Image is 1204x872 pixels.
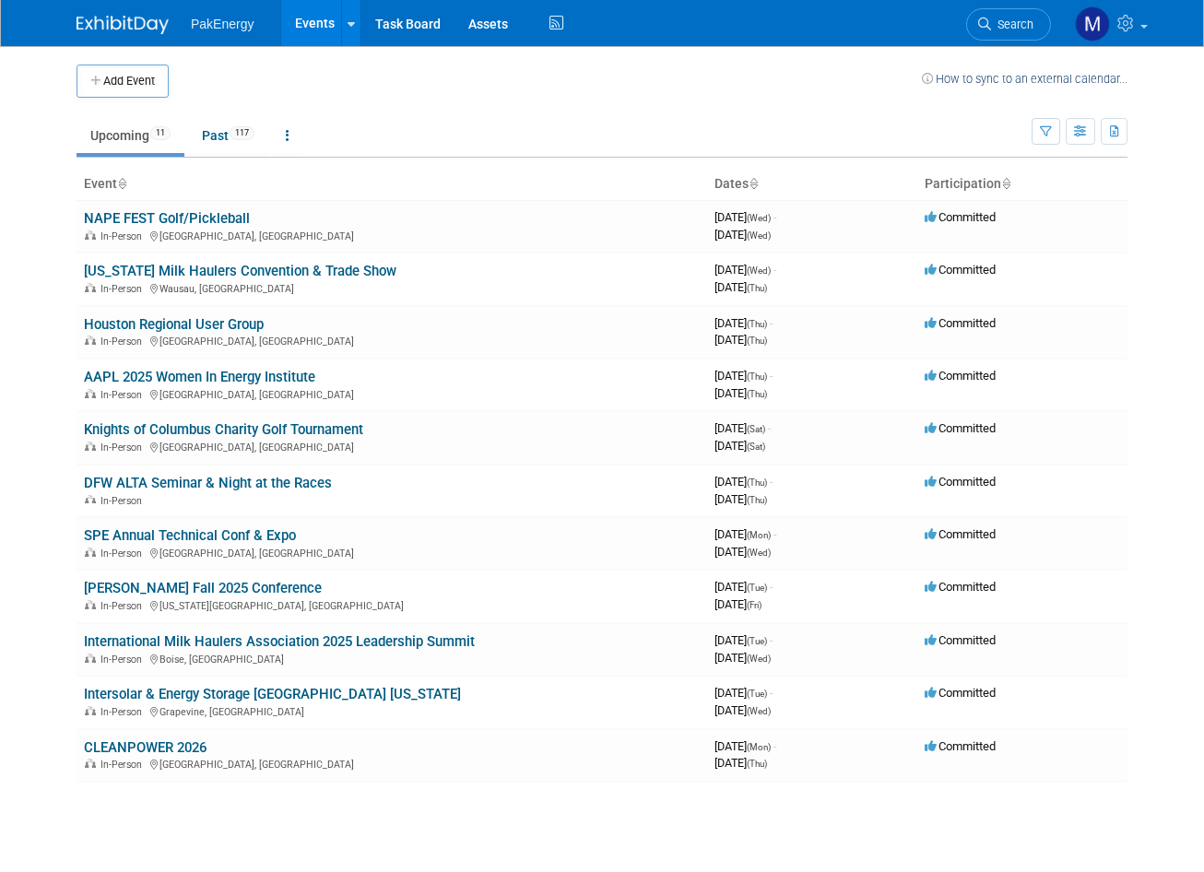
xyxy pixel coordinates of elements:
[770,580,773,594] span: -
[747,336,767,346] span: (Thu)
[84,597,700,612] div: [US_STATE][GEOGRAPHIC_DATA], [GEOGRAPHIC_DATA]
[747,213,771,223] span: (Wed)
[84,703,700,718] div: Grapevine, [GEOGRAPHIC_DATA]
[100,230,148,242] span: In-Person
[773,210,776,224] span: -
[747,265,771,276] span: (Wed)
[85,654,96,663] img: In-Person Event
[84,228,700,242] div: [GEOGRAPHIC_DATA], [GEOGRAPHIC_DATA]
[747,283,767,293] span: (Thu)
[84,386,700,401] div: [GEOGRAPHIC_DATA], [GEOGRAPHIC_DATA]
[714,492,767,506] span: [DATE]
[925,369,996,383] span: Committed
[84,651,700,666] div: Boise, [GEOGRAPHIC_DATA]
[714,263,776,277] span: [DATE]
[922,72,1127,86] a: How to sync to an external calendar...
[747,654,771,664] span: (Wed)
[100,706,148,718] span: In-Person
[768,421,771,435] span: -
[747,477,767,488] span: (Thu)
[84,756,700,771] div: [GEOGRAPHIC_DATA], [GEOGRAPHIC_DATA]
[84,263,396,279] a: [US_STATE] Milk Haulers Convention & Trade Show
[85,389,96,398] img: In-Person Event
[747,548,771,558] span: (Wed)
[714,703,771,717] span: [DATE]
[747,230,771,241] span: (Wed)
[714,439,765,453] span: [DATE]
[770,316,773,330] span: -
[917,169,1127,200] th: Participation
[747,442,765,452] span: (Sat)
[773,739,776,753] span: -
[747,583,767,593] span: (Tue)
[85,759,96,768] img: In-Person Event
[991,18,1033,31] span: Search
[77,16,169,34] img: ExhibitDay
[85,706,96,715] img: In-Person Event
[770,633,773,647] span: -
[925,580,996,594] span: Committed
[84,280,700,295] div: Wausau, [GEOGRAPHIC_DATA]
[770,369,773,383] span: -
[925,686,996,700] span: Committed
[714,316,773,330] span: [DATE]
[1075,6,1110,41] img: Michael Hagenbrock
[84,633,475,650] a: International Milk Haulers Association 2025 Leadership Summit
[100,654,148,666] span: In-Person
[714,280,767,294] span: [DATE]
[84,475,332,491] a: DFW ALTA Seminar & Night at the Races
[714,756,767,770] span: [DATE]
[714,475,773,489] span: [DATE]
[85,548,96,557] img: In-Person Event
[747,319,767,329] span: (Thu)
[747,706,771,716] span: (Wed)
[117,176,126,191] a: Sort by Event Name
[84,369,315,385] a: AAPL 2025 Women In Energy Institute
[84,739,207,756] a: CLEANPOWER 2026
[714,228,771,242] span: [DATE]
[714,210,776,224] span: [DATE]
[84,439,700,454] div: [GEOGRAPHIC_DATA], [GEOGRAPHIC_DATA]
[925,527,996,541] span: Committed
[747,371,767,382] span: (Thu)
[770,686,773,700] span: -
[747,389,767,399] span: (Thu)
[84,527,296,544] a: SPE Annual Technical Conf & Expo
[747,689,767,699] span: (Tue)
[85,600,96,609] img: In-Person Event
[100,283,148,295] span: In-Person
[714,686,773,700] span: [DATE]
[191,17,254,31] span: PakEnergy
[714,597,761,611] span: [DATE]
[773,527,776,541] span: -
[747,530,771,540] span: (Mon)
[85,336,96,345] img: In-Person Event
[714,739,776,753] span: [DATE]
[100,759,148,771] span: In-Person
[714,386,767,400] span: [DATE]
[84,580,322,596] a: [PERSON_NAME] Fall 2025 Conference
[714,369,773,383] span: [DATE]
[770,475,773,489] span: -
[85,442,96,451] img: In-Person Event
[925,421,996,435] span: Committed
[773,263,776,277] span: -
[714,333,767,347] span: [DATE]
[84,333,700,348] div: [GEOGRAPHIC_DATA], [GEOGRAPHIC_DATA]
[1001,176,1010,191] a: Sort by Participation Type
[77,65,169,98] button: Add Event
[230,126,254,140] span: 117
[747,424,765,434] span: (Sat)
[100,389,148,401] span: In-Person
[100,442,148,454] span: In-Person
[925,633,996,647] span: Committed
[747,636,767,646] span: (Tue)
[85,230,96,240] img: In-Person Event
[966,8,1051,41] a: Search
[84,545,700,560] div: [GEOGRAPHIC_DATA], [GEOGRAPHIC_DATA]
[85,283,96,292] img: In-Person Event
[100,548,148,560] span: In-Person
[188,118,268,153] a: Past117
[77,169,707,200] th: Event
[925,210,996,224] span: Committed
